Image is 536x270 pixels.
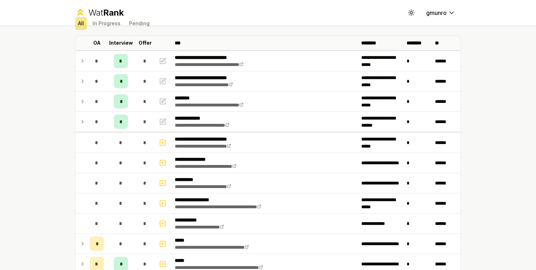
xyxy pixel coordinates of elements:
span: gmunro [426,9,447,17]
p: Interview [109,39,133,46]
p: Offer [139,39,152,46]
p: OA [93,39,101,46]
div: Wat [88,7,124,18]
button: gmunro [420,6,461,19]
a: WatRank [75,7,124,18]
button: Pending [126,17,152,30]
button: In Progress [90,17,123,30]
span: Rank [103,7,124,18]
button: All [75,17,87,30]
